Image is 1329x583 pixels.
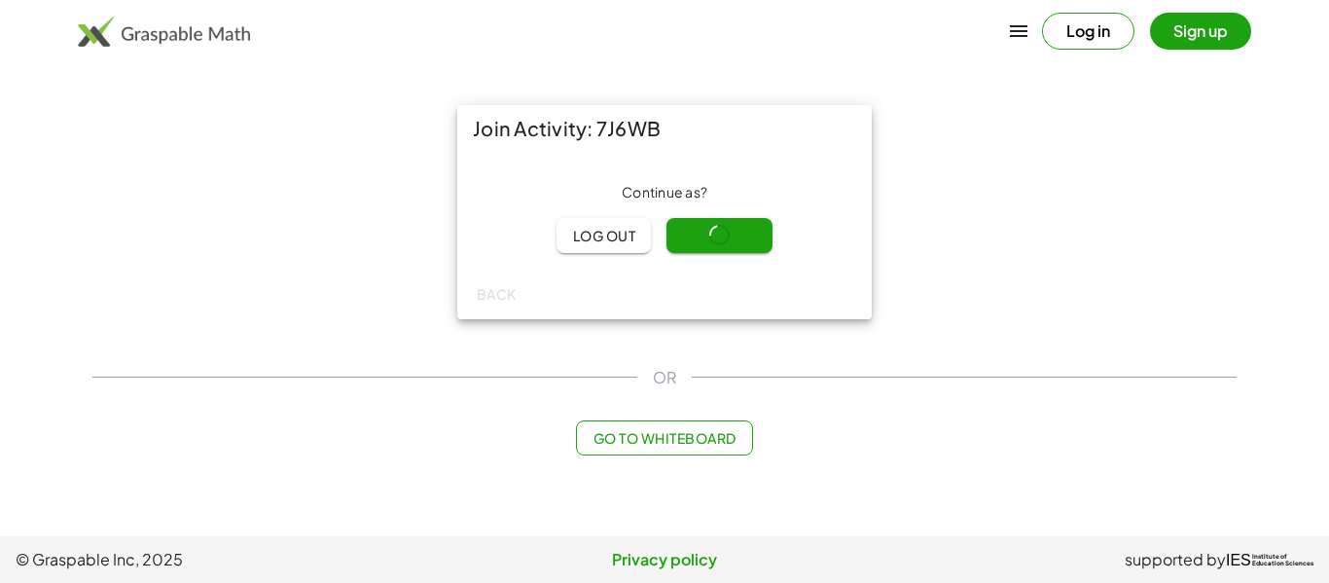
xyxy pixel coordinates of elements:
button: Sign up [1150,13,1251,50]
span: Log out [572,227,635,244]
button: Go to Whiteboard [576,420,752,455]
span: Institute of Education Sciences [1252,554,1313,567]
span: © Graspable Inc, 2025 [16,548,449,571]
div: Join Activity: 7J6WB [457,105,872,152]
span: supported by [1125,548,1226,571]
a: IESInstitute ofEducation Sciences [1226,548,1313,571]
div: Continue as ? [473,183,856,202]
a: Privacy policy [449,548,881,571]
button: Log in [1042,13,1134,50]
span: Go to Whiteboard [593,429,736,447]
span: IES [1226,551,1251,569]
button: Log out [557,218,651,253]
span: OR [653,366,676,389]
